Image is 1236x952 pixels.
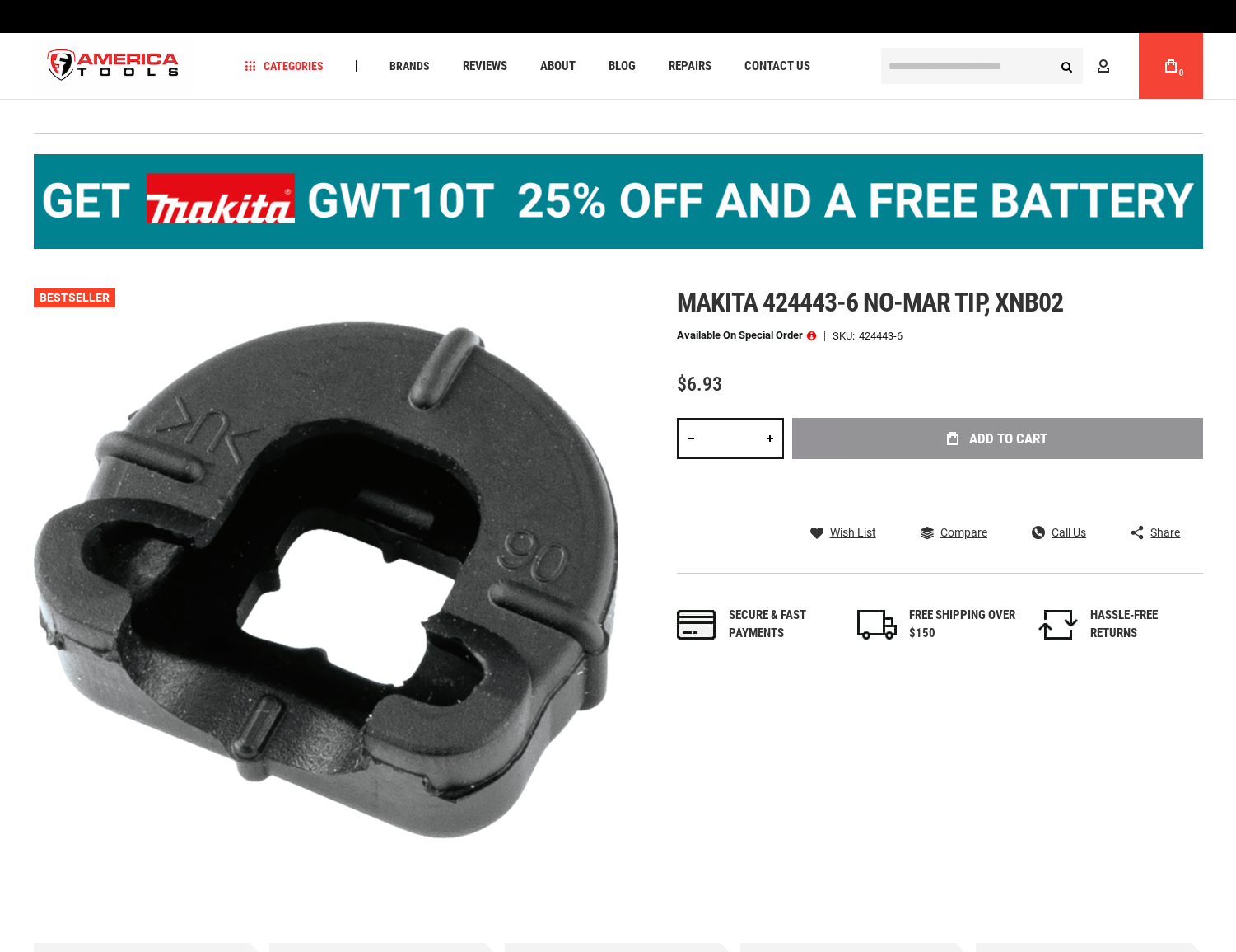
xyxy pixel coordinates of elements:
span: Blog [609,60,636,73]
img: payments [677,610,716,640]
a: 0 [1155,33,1187,99]
div: HASSLE-FREE RETURNS [1090,607,1197,642]
span: Reviews [463,60,507,73]
span: Repairs [669,60,711,73]
a: Brands [382,55,437,77]
img: returns [1038,610,1078,640]
span: Call Us [1052,527,1086,538]
span: Compare [940,527,987,538]
div: Secure & fast payments [729,607,836,642]
a: store logo [34,35,194,97]
span: Wish List [830,527,876,538]
a: Call Us [1032,525,1086,540]
div: FREE SHIPPING OVER $150 [909,607,1016,642]
img: main product photo [34,288,618,873]
img: shipping [857,610,897,640]
button: Search [1052,50,1083,82]
span: $6.93 [677,373,722,396]
span: Brands [389,60,430,72]
div: 424443-6 [859,331,903,341]
img: BOGO: Buy the Makita® XGT IMpact Wrench (GWT10T), get the BL4040 4ah Battery FREE! [34,154,1203,249]
span: 0 [1179,68,1184,77]
strong: SKU [833,331,859,341]
a: Repairs [661,55,719,77]
img: America Tools [34,35,194,97]
a: Categories [237,55,331,77]
span: Contact Us [744,60,810,73]
p: Available on Special Order [677,330,816,341]
a: Wish List [810,525,876,540]
a: Reviews [455,55,515,77]
span: Share [1150,527,1180,538]
a: Contact Us [737,55,818,77]
span: About [540,60,576,73]
a: Blog [601,55,643,77]
span: Categories [245,60,324,72]
span: Makita 424443-6 no-mar tip, xnb02 [677,287,1063,318]
a: Compare [921,525,987,540]
a: About [533,55,583,77]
